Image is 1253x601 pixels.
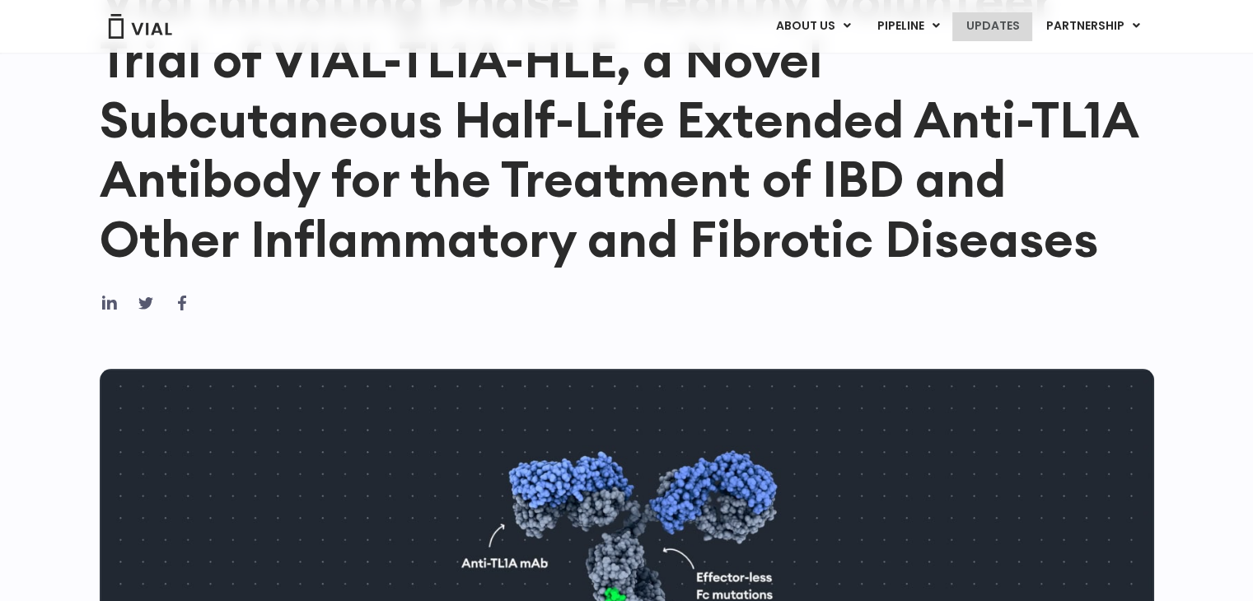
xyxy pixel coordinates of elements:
[100,293,119,313] div: Share on linkedin
[172,293,192,313] div: Share on facebook
[107,14,173,39] img: Vial Logo
[952,12,1031,40] a: UPDATES
[863,12,951,40] a: PIPELINEMenu Toggle
[1032,12,1152,40] a: PARTNERSHIPMenu Toggle
[762,12,863,40] a: ABOUT USMenu Toggle
[136,293,156,313] div: Share on twitter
